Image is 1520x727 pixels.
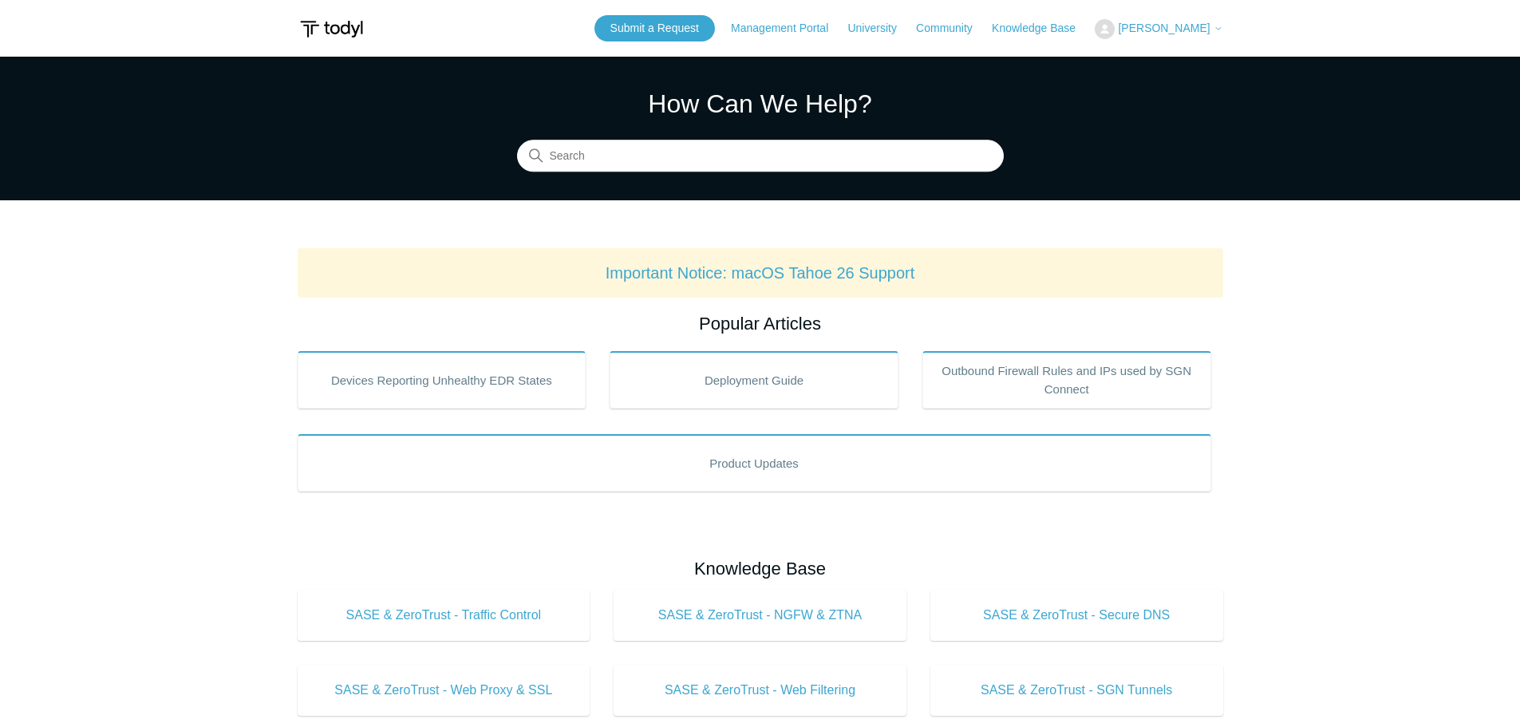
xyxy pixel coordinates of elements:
button: [PERSON_NAME] [1095,19,1222,39]
a: SASE & ZeroTrust - SGN Tunnels [930,665,1223,716]
a: Management Portal [731,20,844,37]
a: Community [916,20,989,37]
span: [PERSON_NAME] [1118,22,1210,34]
span: SASE & ZeroTrust - NGFW & ZTNA [638,606,882,625]
h1: How Can We Help? [517,85,1004,123]
a: Devices Reporting Unhealthy EDR States [298,351,586,409]
a: Deployment Guide [610,351,898,409]
span: SASE & ZeroTrust - Traffic Control [322,606,567,625]
a: SASE & ZeroTrust - Web Proxy & SSL [298,665,590,716]
span: SASE & ZeroTrust - SGN Tunnels [954,681,1199,700]
h2: Knowledge Base [298,555,1223,582]
a: University [847,20,912,37]
a: Submit a Request [594,15,715,41]
a: SASE & ZeroTrust - Web Filtering [614,665,906,716]
span: SASE & ZeroTrust - Web Filtering [638,681,882,700]
input: Search [517,140,1004,172]
a: Outbound Firewall Rules and IPs used by SGN Connect [922,351,1211,409]
a: SASE & ZeroTrust - Traffic Control [298,590,590,641]
h2: Popular Articles [298,310,1223,337]
a: SASE & ZeroTrust - NGFW & ZTNA [614,590,906,641]
img: Todyl Support Center Help Center home page [298,14,365,44]
a: SASE & ZeroTrust - Secure DNS [930,590,1223,641]
a: Important Notice: macOS Tahoe 26 Support [606,264,915,282]
a: Product Updates [298,434,1211,492]
a: Knowledge Base [992,20,1092,37]
span: SASE & ZeroTrust - Web Proxy & SSL [322,681,567,700]
span: SASE & ZeroTrust - Secure DNS [954,606,1199,625]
